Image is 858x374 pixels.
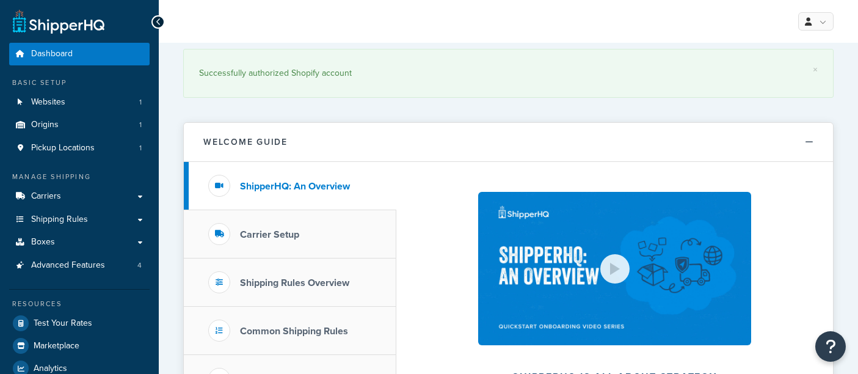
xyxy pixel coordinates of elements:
[31,120,59,130] span: Origins
[9,114,150,136] a: Origins1
[9,137,150,159] a: Pickup Locations1
[813,65,818,75] a: ×
[240,326,348,337] h3: Common Shipping Rules
[240,181,350,192] h3: ShipperHQ: An Overview
[139,97,142,108] span: 1
[34,364,67,374] span: Analytics
[34,341,79,351] span: Marketplace
[31,49,73,59] span: Dashboard
[240,229,299,240] h3: Carrier Setup
[137,260,142,271] span: 4
[9,185,150,208] a: Carriers
[31,97,65,108] span: Websites
[184,123,833,162] button: Welcome Guide
[199,65,818,82] div: Successfully authorized Shopify account
[9,254,150,277] a: Advanced Features4
[9,208,150,231] a: Shipping Rules
[9,43,150,65] a: Dashboard
[9,335,150,357] a: Marketplace
[31,237,55,248] span: Boxes
[9,78,150,88] div: Basic Setup
[9,231,150,254] a: Boxes
[9,114,150,136] li: Origins
[9,312,150,334] a: Test Your Rates
[815,331,846,362] button: Open Resource Center
[9,254,150,277] li: Advanced Features
[139,120,142,130] span: 1
[9,91,150,114] li: Websites
[203,137,288,147] h2: Welcome Guide
[31,260,105,271] span: Advanced Features
[9,91,150,114] a: Websites1
[31,191,61,202] span: Carriers
[9,137,150,159] li: Pickup Locations
[9,172,150,182] div: Manage Shipping
[478,192,751,345] img: ShipperHQ is all about strategy
[31,215,88,225] span: Shipping Rules
[9,299,150,309] div: Resources
[240,277,349,288] h3: Shipping Rules Overview
[34,318,92,329] span: Test Your Rates
[139,143,142,153] span: 1
[31,143,95,153] span: Pickup Locations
